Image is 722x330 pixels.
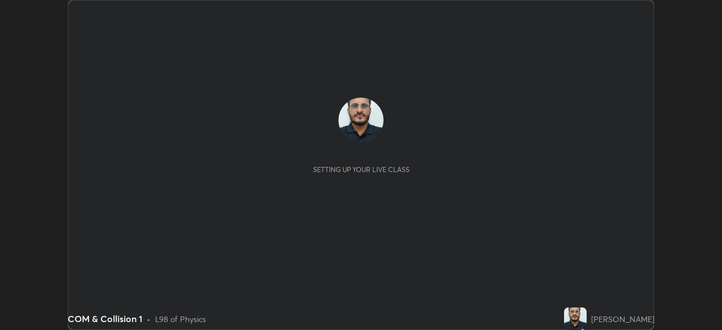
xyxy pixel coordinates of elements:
[591,313,654,325] div: [PERSON_NAME]
[68,312,142,325] div: COM & Collision 1
[313,165,410,174] div: Setting up your live class
[564,307,587,330] img: ae44d311f89a4d129b28677b09dffed2.jpg
[338,98,384,143] img: ae44d311f89a4d129b28677b09dffed2.jpg
[147,313,151,325] div: •
[155,313,206,325] div: L98 of Physics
